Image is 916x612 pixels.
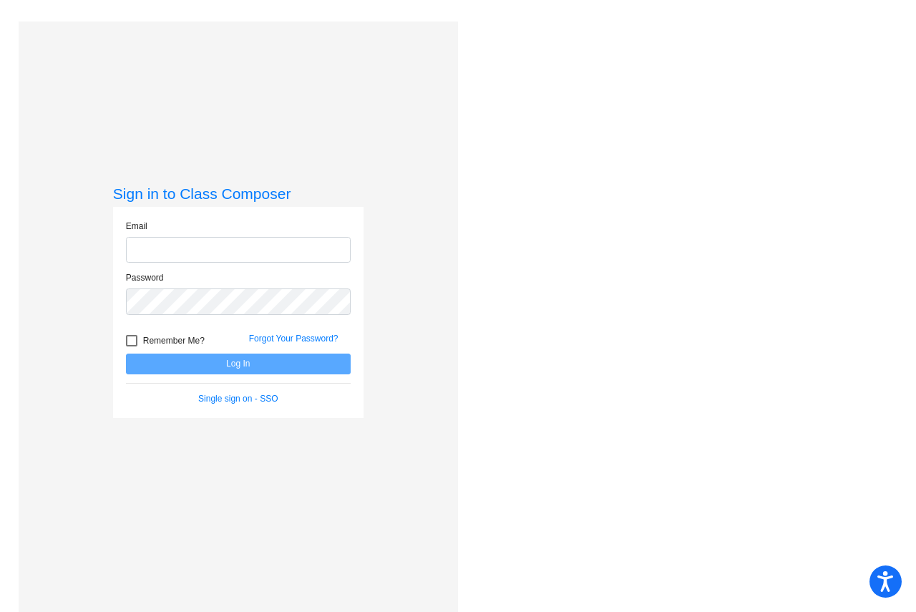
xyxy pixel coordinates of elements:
[126,220,147,233] label: Email
[126,354,351,374] button: Log In
[113,185,364,203] h3: Sign in to Class Composer
[126,271,164,284] label: Password
[198,394,278,404] a: Single sign on - SSO
[143,332,205,349] span: Remember Me?
[249,334,338,344] a: Forgot Your Password?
